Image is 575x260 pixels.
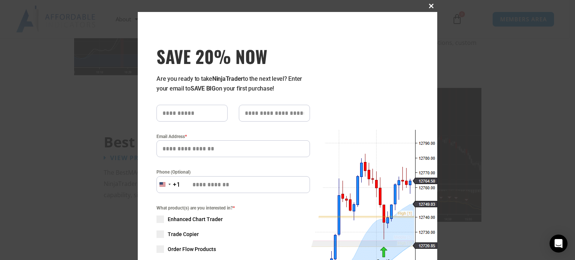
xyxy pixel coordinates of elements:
[212,75,243,82] strong: NinjaTrader
[156,133,310,140] label: Email Address
[156,230,310,238] label: Trade Copier
[156,204,310,212] span: What product(s) are you interested in?
[156,245,310,253] label: Order Flow Products
[156,46,310,67] h3: SAVE 20% NOW
[168,215,223,223] span: Enhanced Chart Trader
[191,85,216,92] strong: SAVE BIG
[156,176,180,193] button: Selected country
[168,230,199,238] span: Trade Copier
[550,235,568,253] div: Open Intercom Messenger
[156,215,310,223] label: Enhanced Chart Trader
[156,74,310,94] p: Are you ready to take to the next level? Enter your email to on your first purchase!
[173,180,180,190] div: +1
[168,245,216,253] span: Order Flow Products
[156,168,310,176] label: Phone (Optional)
